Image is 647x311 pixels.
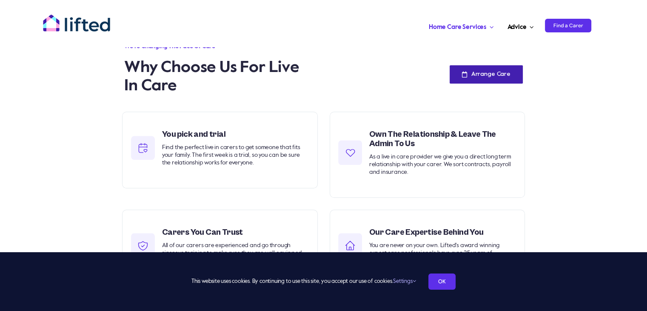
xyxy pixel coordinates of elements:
[369,130,512,149] h3: Own The Relationship & Leave The Admin To Us
[428,274,456,290] a: OK
[162,242,305,265] p: All of our carers are experienced and go through rigorous training to make sure they are well equ...
[138,13,592,38] nav: NEW B Live In Care Header Menu
[162,228,305,237] h3: Carers You Can Trust
[426,13,496,38] a: Home Care Services
[369,228,512,237] h3: Our Care Expertise Behind You
[338,233,362,258] img: Home
[450,65,523,84] a: Arrange Care
[162,144,305,167] p: Find the perfect live in carers to get someone that fits your family. The first week is a trial, ...
[131,136,155,160] img: Frame 39457
[393,279,416,284] a: Settings
[504,13,536,38] a: Advice
[471,71,510,78] span: Arrange Care
[162,130,305,139] h3: You pick and trial
[429,20,486,34] span: Home Care Services
[131,233,155,259] img: TickSheild
[191,275,416,288] span: This website uses cookies. By continuing to use this site, you accept our use of cookies.
[545,19,592,32] span: Find a Carer
[507,20,526,34] span: Advice
[124,59,316,95] h2: Why Choose Us For Live In Care
[43,14,111,23] a: lifted-logo
[369,153,512,176] p: As a live in care provider we give you a direct long term relationship with your carer. We sort c...
[369,242,512,272] p: You are never on your own. Lifted's award winning expert care professionals have over 25 years of...
[338,140,362,165] img: heart
[545,13,592,38] a: Find a Carer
